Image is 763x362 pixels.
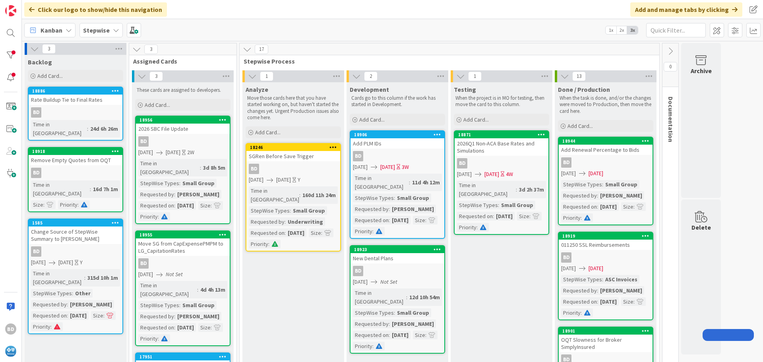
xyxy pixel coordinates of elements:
[211,201,212,210] span: :
[559,327,653,335] div: 18901
[249,186,299,204] div: Time in [GEOGRAPHIC_DATA]
[353,227,372,236] div: Priority
[389,319,390,328] span: :
[351,246,444,263] div: 18923New Dental Plans
[558,85,610,93] span: Done / Production
[309,228,321,237] div: Size
[353,319,389,328] div: Requested by
[561,252,571,263] div: BD
[249,206,290,215] div: StepWise Types
[144,45,158,54] span: 3
[246,143,341,252] a: 18246SGRen Before Save TriggerBD[DATE][DATE]YTime in [GEOGRAPHIC_DATA]:160d 11h 24mStepWise Types...
[179,179,180,188] span: :
[197,285,198,294] span: :
[559,240,653,250] div: 011250 SSL Reimbursements
[353,266,363,276] div: BD
[455,131,548,156] div: 188712026Q1 Non-ACA Base Rates and Simulations
[606,26,616,34] span: 1x
[589,169,603,178] span: [DATE]
[24,2,167,17] div: Click our logo to show/hide this navigation
[476,223,478,232] span: :
[255,129,281,136] span: Add Card...
[136,238,230,256] div: Move SG from CapExpensePMPM to LG_CapitationRates
[42,44,56,54] span: 3
[390,319,436,328] div: [PERSON_NAME]
[50,322,52,331] span: :
[31,246,41,257] div: BD
[598,202,619,211] div: [DATE]
[561,286,597,295] div: Requested by
[291,206,327,215] div: Small Group
[561,275,602,284] div: StepWise Types
[29,155,122,165] div: Remove Empty Quotes from OQT
[136,258,230,269] div: BD
[562,233,653,239] div: 18919
[321,228,322,237] span: :
[29,148,122,165] div: 18918Remove Empty Quotes from OQT
[559,335,653,352] div: OQT Slowness for Broker SimplyInsured
[353,288,406,306] div: Time in [GEOGRAPHIC_DATA]
[138,334,158,343] div: Priority
[395,194,431,202] div: Small Group
[633,202,635,211] span: :
[29,226,122,244] div: Change Source of StepWise Summary to [PERSON_NAME]
[290,206,291,215] span: :
[28,147,123,212] a: 18918Remove Empty Quotes from OQTBDTime in [GEOGRAPHIC_DATA]:16d 7h 1mSize:Priority:
[517,185,546,194] div: 3d 2h 37m
[158,212,159,221] span: :
[603,275,639,284] div: ASC Invoices
[31,180,90,198] div: Time in [GEOGRAPHIC_DATA]
[31,120,87,137] div: Time in [GEOGRAPHIC_DATA]
[406,293,407,302] span: :
[380,163,395,171] span: [DATE]
[138,212,158,221] div: Priority
[80,258,83,267] div: Y
[5,323,16,335] div: BD
[88,124,120,133] div: 24d 6h 26m
[90,185,91,194] span: :
[372,342,374,350] span: :
[249,176,263,184] span: [DATE]
[246,144,340,161] div: 18246SGRen Before Save Trigger
[364,72,378,81] span: 2
[174,323,175,332] span: :
[175,201,196,210] div: [DATE]
[138,323,174,332] div: Requested on
[561,264,576,273] span: [DATE]
[562,328,653,334] div: 18901
[29,246,122,257] div: BD
[559,137,653,155] div: 18944Add Renewal Percentage to Bids
[630,2,742,17] div: Add and manage tabs by clicking
[457,181,516,198] div: Time in [GEOGRAPHIC_DATA]
[561,213,581,222] div: Priority
[138,312,174,321] div: Requested by
[561,180,602,189] div: StepWise Types
[175,190,221,199] div: [PERSON_NAME]
[67,300,68,309] span: :
[425,216,426,225] span: :
[31,168,41,178] div: BD
[136,124,230,134] div: 2026 SBC File Update
[28,87,123,141] a: 18886Rate Buildup Tie to Final RatesBDTime in [GEOGRAPHIC_DATA]:24d 6h 26m
[255,45,268,54] span: 17
[409,178,410,187] span: :
[58,200,77,209] div: Priority
[137,87,229,93] p: These cards are assigned to developers.
[457,158,467,168] div: BD
[560,95,652,114] p: When the task is done, and/or the changes were moved to Production, then move the card here.
[581,213,582,222] span: :
[454,85,476,93] span: Testing
[351,151,444,161] div: BD
[138,159,200,176] div: Time in [GEOGRAPHIC_DATA]
[389,216,390,225] span: :
[353,342,372,350] div: Priority
[353,205,389,213] div: Requested by
[300,191,338,199] div: 160d 11h 24m
[390,331,411,339] div: [DATE]
[73,289,93,298] div: Other
[31,322,50,331] div: Priority
[138,201,174,210] div: Requested on
[597,286,598,295] span: :
[28,219,123,334] a: 1585Change Source of StepWise Summary to [PERSON_NAME]BD[DATE][DATE]YTime in [GEOGRAPHIC_DATA]:31...
[598,191,644,200] div: [PERSON_NAME]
